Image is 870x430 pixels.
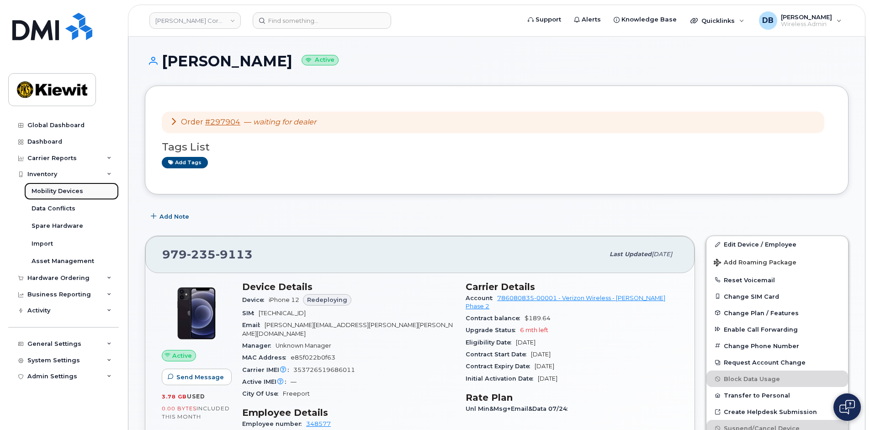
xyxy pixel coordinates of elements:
button: Transfer to Personal [706,387,848,403]
span: Unknown Manager [276,342,331,349]
h3: Rate Plan [466,392,678,403]
span: Contract balance [466,315,525,322]
h3: Tags List [162,141,832,153]
span: Manager [242,342,276,349]
h1: [PERSON_NAME] [145,53,849,69]
img: Open chat [839,400,855,414]
span: Active [172,351,192,360]
span: [DATE] [531,351,551,358]
span: iPhone 12 [269,296,299,303]
span: Carrier IMEI [242,366,293,373]
span: Add Roaming Package [714,259,796,268]
button: Send Message [162,369,232,385]
span: used [187,393,205,400]
span: Account [466,295,497,301]
a: 786080835-00001 - Verizon Wireless - [PERSON_NAME] Phase 2 [466,295,665,310]
span: [TECHNICAL_ID] [259,310,306,317]
span: 235 [187,247,216,261]
a: Create Helpdesk Submission [706,403,848,420]
span: e85f022b0f63 [291,354,335,361]
button: Change Phone Number [706,338,848,354]
span: City Of Use [242,390,283,397]
span: $189.64 [525,315,551,322]
span: — [291,378,297,385]
span: Redeploying [307,296,347,304]
span: 353726519686011 [293,366,355,373]
button: Reset Voicemail [706,272,848,288]
span: 0.00 Bytes [162,405,196,412]
span: [DATE] [535,363,554,370]
span: Device [242,296,269,303]
em: waiting for dealer [253,118,316,126]
a: #297904 [205,118,240,126]
span: [DATE] [538,375,557,382]
span: Enable Call Forwarding [724,326,798,333]
span: [DATE] [516,339,536,346]
img: iPhone_12.jpg [169,286,224,341]
button: Change Plan / Features [706,305,848,321]
span: Contract Expiry Date [466,363,535,370]
span: Unl Min&Msg+Email&Data 07/24 [466,405,572,412]
button: Add Note [145,208,197,225]
span: 3.78 GB [162,393,187,400]
span: Last updated [610,251,652,258]
button: Add Roaming Package [706,253,848,271]
span: Upgrade Status [466,327,520,333]
h3: Carrier Details [466,281,678,292]
h3: Device Details [242,281,455,292]
span: SIM [242,310,259,317]
span: 9113 [216,247,253,261]
button: Request Account Change [706,354,848,371]
span: included this month [162,405,230,420]
button: Block Data Usage [706,371,848,387]
span: Active IMEI [242,378,291,385]
span: Initial Activation Date [466,375,538,382]
h3: Employee Details [242,407,455,418]
span: 6 mth left [520,327,548,333]
span: Email [242,322,265,328]
span: 979 [162,247,253,261]
span: Add Note [159,212,189,221]
button: Change SIM Card [706,288,848,305]
span: Employee number [242,420,306,427]
a: 348577 [306,420,331,427]
span: [PERSON_NAME][EMAIL_ADDRESS][PERSON_NAME][PERSON_NAME][DOMAIN_NAME] [242,322,453,337]
span: MAC Address [242,354,291,361]
button: Enable Call Forwarding [706,321,848,338]
span: — [244,118,316,126]
small: Active [302,55,339,65]
span: Order [181,118,203,126]
span: Contract Start Date [466,351,531,358]
span: Change Plan / Features [724,309,799,316]
span: [DATE] [652,251,672,258]
a: Edit Device / Employee [706,236,848,253]
span: Freeport [283,390,310,397]
span: Eligibility Date [466,339,516,346]
a: Add tags [162,157,208,168]
span: Send Message [176,373,224,382]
